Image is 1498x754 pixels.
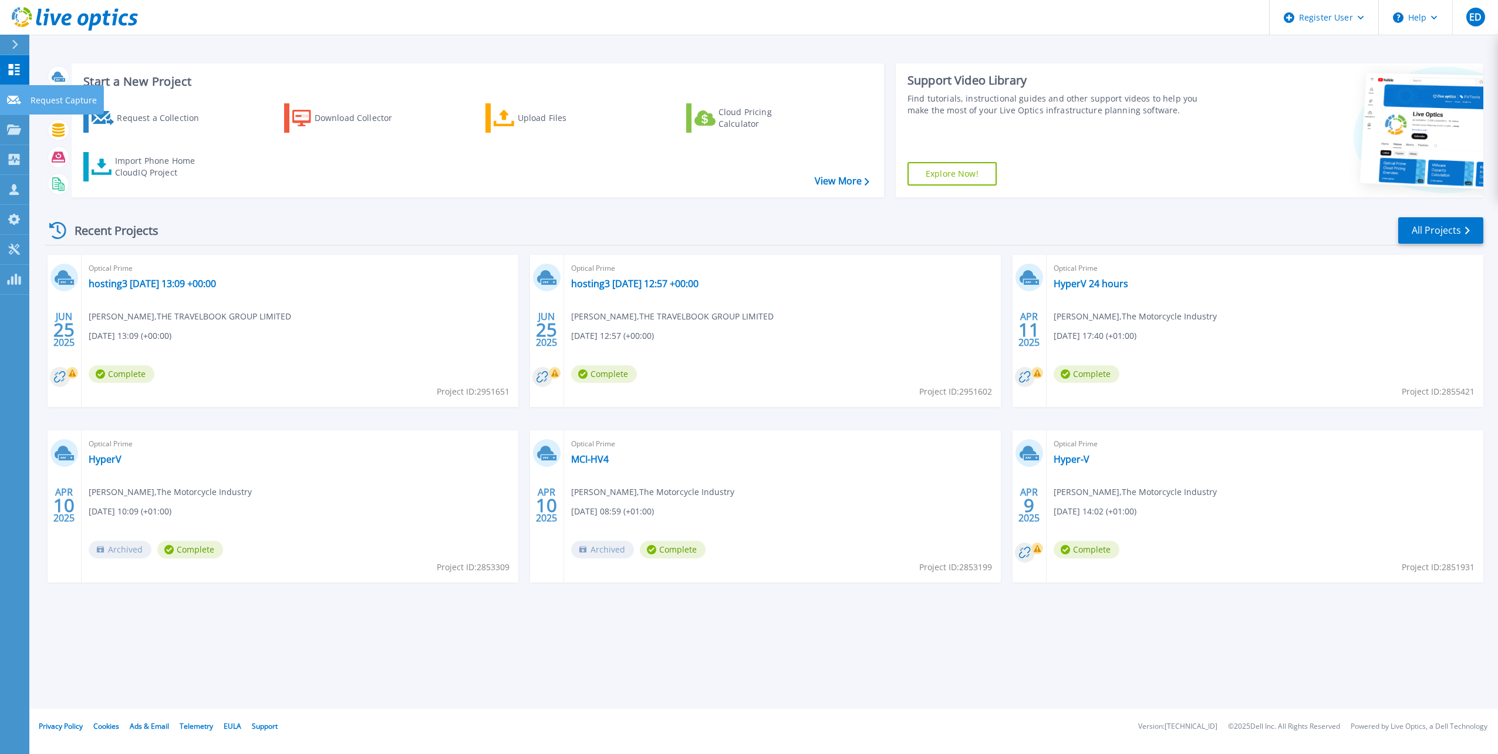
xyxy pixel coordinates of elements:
[571,365,637,383] span: Complete
[89,541,151,558] span: Archived
[437,385,510,398] span: Project ID: 2951651
[1402,385,1475,398] span: Project ID: 2855421
[1351,723,1487,731] li: Powered by Live Optics, a Dell Technology
[89,453,122,465] a: HyperV
[1054,541,1119,558] span: Complete
[39,721,83,731] a: Privacy Policy
[1469,12,1482,22] span: ED
[1054,262,1476,275] span: Optical Prime
[1228,723,1340,731] li: © 2025 Dell Inc. All Rights Reserved
[89,278,216,290] a: hosting3 [DATE] 13:09 +00:00
[1018,308,1040,351] div: APR 2025
[535,308,558,351] div: JUN 2025
[571,329,654,342] span: [DATE] 12:57 (+00:00)
[53,500,75,510] span: 10
[1054,486,1217,499] span: [PERSON_NAME] , The Motorcycle Industry
[571,453,609,465] a: MCI-HV4
[919,385,992,398] span: Project ID: 2951602
[89,486,252,499] span: [PERSON_NAME] , The Motorcycle Industry
[571,541,634,558] span: Archived
[718,106,812,130] div: Cloud Pricing Calculator
[89,262,511,275] span: Optical Prime
[1018,484,1040,527] div: APR 2025
[571,486,734,499] span: [PERSON_NAME] , The Motorcycle Industry
[919,561,992,574] span: Project ID: 2853199
[485,103,616,133] a: Upload Files
[1054,278,1128,290] a: HyperV 24 hours
[1054,329,1136,342] span: [DATE] 17:40 (+01:00)
[53,484,75,527] div: APR 2025
[93,721,119,731] a: Cookies
[1054,505,1136,518] span: [DATE] 14:02 (+01:00)
[571,437,994,450] span: Optical Prime
[89,365,154,383] span: Complete
[252,721,278,731] a: Support
[1402,561,1475,574] span: Project ID: 2851931
[640,541,706,558] span: Complete
[571,310,774,323] span: [PERSON_NAME] , THE TRAVELBOOK GROUP LIMITED
[1054,453,1089,465] a: Hyper-V
[83,103,214,133] a: Request a Collection
[907,73,1211,88] div: Support Video Library
[536,500,557,510] span: 10
[130,721,169,731] a: Ads & Email
[115,155,207,179] div: Import Phone Home CloudIQ Project
[45,216,174,245] div: Recent Projects
[1054,437,1476,450] span: Optical Prime
[1018,325,1040,335] span: 11
[89,437,511,450] span: Optical Prime
[907,162,997,186] a: Explore Now!
[535,484,558,527] div: APR 2025
[89,505,171,518] span: [DATE] 10:09 (+01:00)
[89,329,171,342] span: [DATE] 13:09 (+00:00)
[571,278,699,290] a: hosting3 [DATE] 12:57 +00:00
[284,103,415,133] a: Download Collector
[1398,217,1483,244] a: All Projects
[83,75,869,88] h3: Start a New Project
[571,505,654,518] span: [DATE] 08:59 (+01:00)
[1024,500,1034,510] span: 9
[536,325,557,335] span: 25
[1054,310,1217,323] span: [PERSON_NAME] , The Motorcycle Industry
[437,561,510,574] span: Project ID: 2853309
[224,721,241,731] a: EULA
[180,721,213,731] a: Telemetry
[53,325,75,335] span: 25
[157,541,223,558] span: Complete
[315,106,409,130] div: Download Collector
[117,106,211,130] div: Request a Collection
[518,106,612,130] div: Upload Files
[815,176,869,187] a: View More
[907,93,1211,116] div: Find tutorials, instructional guides and other support videos to help you make the most of your L...
[89,310,291,323] span: [PERSON_NAME] , THE TRAVELBOOK GROUP LIMITED
[571,262,994,275] span: Optical Prime
[686,103,817,133] a: Cloud Pricing Calculator
[31,85,97,116] p: Request Capture
[53,308,75,351] div: JUN 2025
[1054,365,1119,383] span: Complete
[1138,723,1217,731] li: Version: [TECHNICAL_ID]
